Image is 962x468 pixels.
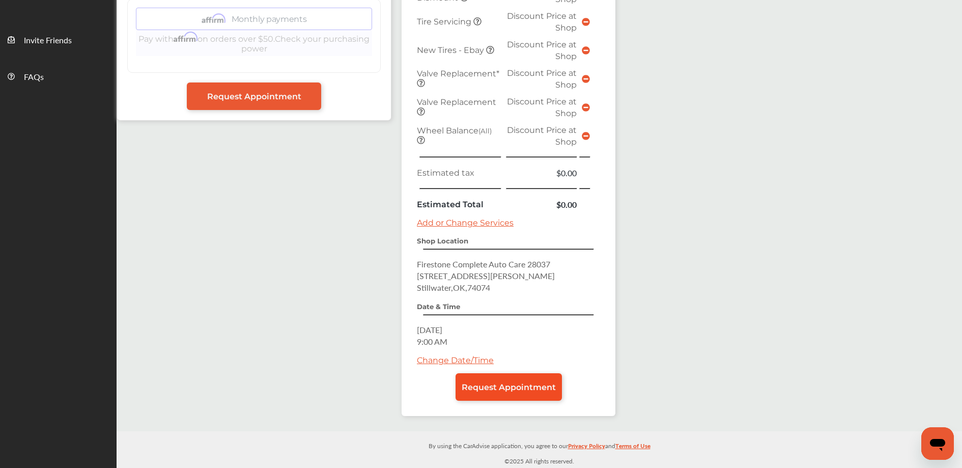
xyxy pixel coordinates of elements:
[504,164,579,181] td: $0.00
[417,336,447,347] span: 9:00 AM
[417,237,468,245] strong: Shop Location
[507,97,577,118] span: Discount Price at Shop
[568,440,605,456] a: Privacy Policy
[417,324,442,336] span: [DATE]
[417,270,555,282] span: [STREET_ADDRESS][PERSON_NAME]
[417,258,550,270] span: Firestone Complete Auto Care 28037
[417,45,486,55] span: New Tires - Ebay
[417,302,460,311] strong: Date & Time
[417,218,514,228] a: Add or Change Services
[504,196,579,213] td: $0.00
[417,355,494,365] a: Change Date/Time
[417,97,496,107] span: Valve Replacement
[24,71,44,84] span: FAQs
[921,427,954,460] iframe: Button to launch messaging window
[117,440,962,451] p: By using the CarAdvise application, you agree to our and
[417,69,499,78] span: Valve Replacement*
[507,40,577,61] span: Discount Price at Shop
[117,431,962,468] div: © 2025 All rights reserved.
[417,17,473,26] span: Tire Servicing
[462,382,556,392] span: Request Appointment
[456,373,562,401] a: Request Appointment
[478,127,492,135] small: (All)
[414,164,504,181] td: Estimated tax
[507,11,577,33] span: Discount Price at Shop
[507,125,577,147] span: Discount Price at Shop
[207,92,301,101] span: Request Appointment
[414,196,504,213] td: Estimated Total
[615,440,650,456] a: Terms of Use
[24,34,72,47] span: Invite Friends
[417,126,492,135] span: Wheel Balance
[417,282,490,293] span: Stillwater , OK , 74074
[507,68,577,90] span: Discount Price at Shop
[187,82,321,110] a: Request Appointment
